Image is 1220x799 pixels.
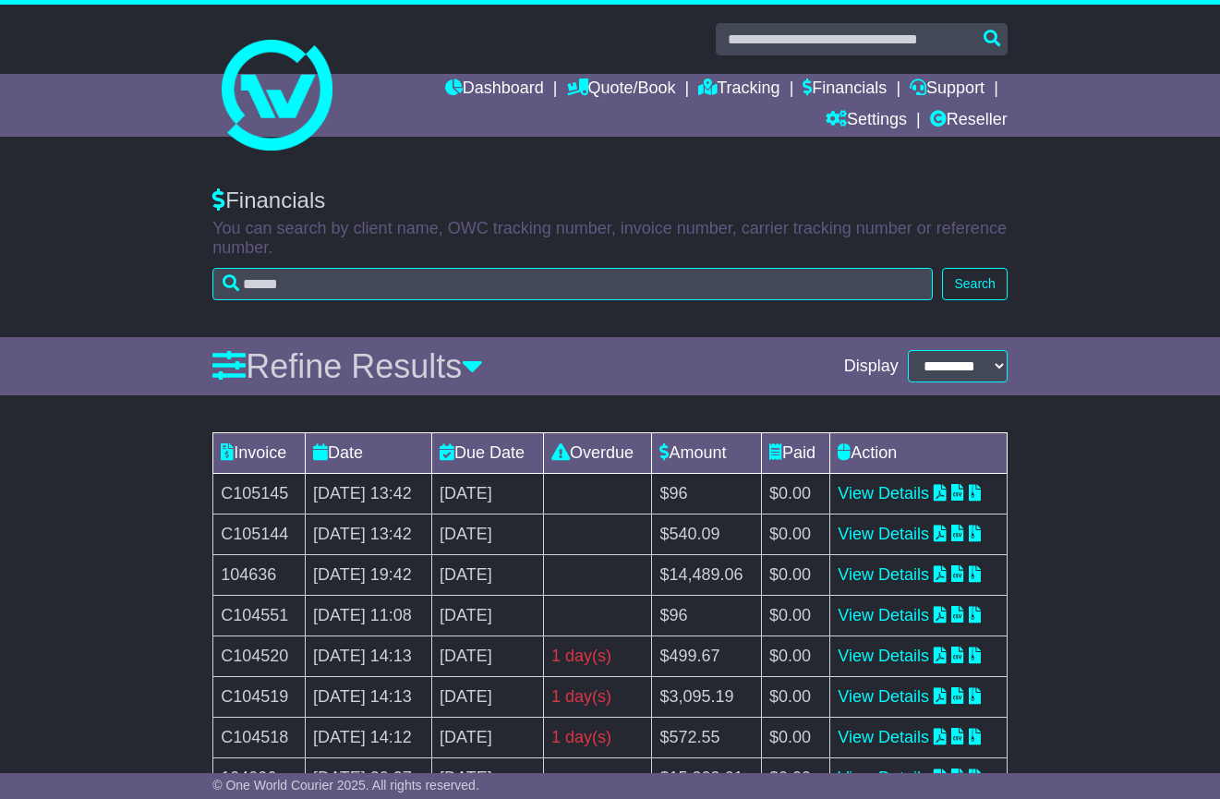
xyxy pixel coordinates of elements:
a: Tracking [698,74,779,105]
td: $572.55 [652,718,762,758]
td: Paid [762,433,830,474]
a: Financials [803,74,887,105]
td: Due Date [432,433,544,474]
td: [DATE] 14:13 [305,636,431,677]
a: View Details [838,606,929,624]
td: C104551 [213,596,306,636]
td: $96 [652,596,762,636]
td: $3,095.19 [652,677,762,718]
td: [DATE] [432,474,544,515]
td: $0.00 [762,718,830,758]
a: Quote/Book [567,74,676,105]
td: [DATE] 14:13 [305,677,431,718]
span: Display [844,357,899,377]
td: $499.67 [652,636,762,677]
div: 1 day(s) [551,725,645,750]
a: View Details [838,769,929,787]
td: Invoice [213,433,306,474]
td: Date [305,433,431,474]
button: Search [942,268,1007,300]
td: [DATE] 19:42 [305,555,431,596]
a: Reseller [930,105,1008,137]
td: [DATE] 11:08 [305,596,431,636]
td: $0.00 [762,636,830,677]
a: View Details [838,525,929,543]
td: $0.00 [762,596,830,636]
td: [DATE] [432,636,544,677]
td: [DATE] 20:27 [305,758,431,799]
td: C104518 [213,718,306,758]
td: Action [830,433,1007,474]
td: $0.00 [762,474,830,515]
a: Refine Results [212,347,483,385]
td: [DATE] [432,555,544,596]
td: $540.09 [652,515,762,555]
a: View Details [838,728,929,746]
td: C105144 [213,515,306,555]
td: [DATE] [432,677,544,718]
td: $0.00 [762,555,830,596]
div: Financials [212,188,1008,214]
td: [DATE] [432,718,544,758]
a: Dashboard [445,74,544,105]
a: View Details [838,484,929,502]
td: C104520 [213,636,306,677]
td: [DATE] 14:12 [305,718,431,758]
td: $96 [652,474,762,515]
a: View Details [838,565,929,584]
td: [DATE] [432,596,544,636]
td: C105145 [213,474,306,515]
td: [DATE] 13:42 [305,474,431,515]
td: $0.00 [762,758,830,799]
a: View Details [838,647,929,665]
td: $0.00 [762,677,830,718]
div: 1 day(s) [551,644,645,669]
td: [DATE] [432,515,544,555]
td: 104006 [213,758,306,799]
div: 1 day(s) [551,684,645,709]
td: Amount [652,433,762,474]
td: [DATE] [432,758,544,799]
td: $14,489.06 [652,555,762,596]
td: [DATE] 13:42 [305,515,431,555]
td: C104519 [213,677,306,718]
td: $0.00 [762,515,830,555]
p: You can search by client name, OWC tracking number, invoice number, carrier tracking number or re... [212,219,1008,259]
td: Overdue [543,433,652,474]
a: View Details [838,687,929,706]
a: Settings [826,105,907,137]
a: Support [910,74,984,105]
span: © One World Courier 2025. All rights reserved. [212,778,479,793]
td: 104636 [213,555,306,596]
td: $15,203.61 [652,758,762,799]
